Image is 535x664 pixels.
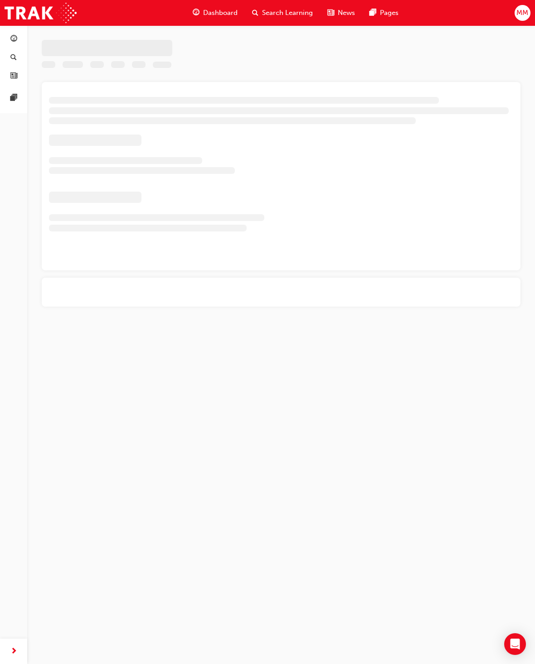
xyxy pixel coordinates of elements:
[10,646,17,657] span: next-icon
[10,54,17,62] span: search-icon
[370,7,376,19] span: pages-icon
[10,94,17,102] span: pages-icon
[5,3,77,23] img: Trak
[203,8,238,18] span: Dashboard
[10,72,17,80] span: news-icon
[327,7,334,19] span: news-icon
[338,8,355,18] span: News
[320,4,362,22] a: news-iconNews
[10,35,17,43] span: guage-icon
[262,8,313,18] span: Search Learning
[245,4,320,22] a: search-iconSearch Learning
[153,62,171,70] span: Learning resource code
[504,633,526,655] div: Open Intercom Messenger
[252,7,258,19] span: search-icon
[380,8,399,18] span: Pages
[515,5,530,21] button: MM
[185,4,245,22] a: guage-iconDashboard
[193,7,199,19] span: guage-icon
[516,8,528,18] span: MM
[362,4,406,22] a: pages-iconPages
